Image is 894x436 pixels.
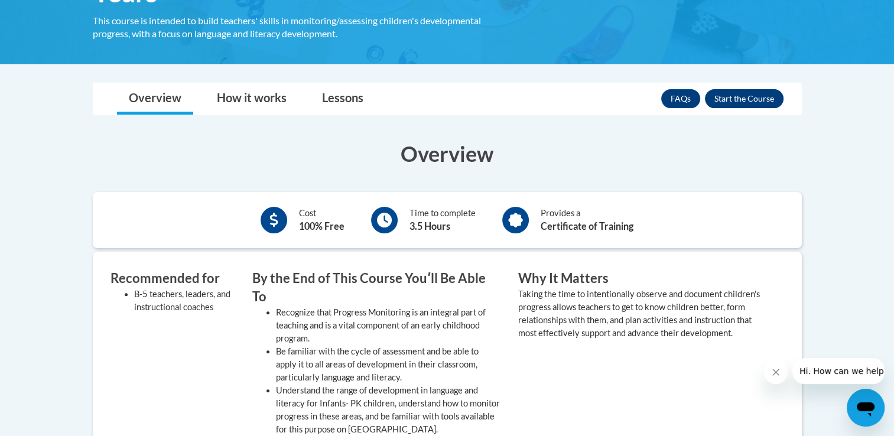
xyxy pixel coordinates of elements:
[518,269,766,288] h3: Why It Matters
[705,89,784,108] button: Enroll
[93,139,802,168] h3: Overview
[792,358,885,384] iframe: Message from company
[117,83,193,115] a: Overview
[518,289,760,338] value: Taking the time to intentionally observe and document children's progress allows teachers to get ...
[276,345,500,384] li: Be familiar with the cycle of assessment and be able to apply it to all areas of development in t...
[276,384,500,436] li: Understand the range of development in language and literacy for Infants- PK children, understand...
[299,220,344,232] b: 100% Free
[205,83,298,115] a: How it works
[409,220,450,232] b: 3.5 Hours
[764,360,788,384] iframe: Close message
[541,220,633,232] b: Certificate of Training
[409,207,476,233] div: Time to complete
[93,14,500,40] div: This course is intended to build teachers' skills in monitoring/assessing children's developmenta...
[661,89,700,108] a: FAQs
[110,269,235,288] h3: Recommended for
[7,8,96,18] span: Hi. How can we help?
[541,207,633,233] div: Provides a
[310,83,375,115] a: Lessons
[252,269,500,306] h3: By the End of This Course Youʹll Be Able To
[847,389,885,427] iframe: Button to launch messaging window
[299,207,344,233] div: Cost
[134,288,235,314] li: B-5 teachers, leaders, and instructional coaches
[276,306,500,345] li: Recognize that Progress Monitoring is an integral part of teaching and is a vital component of an...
